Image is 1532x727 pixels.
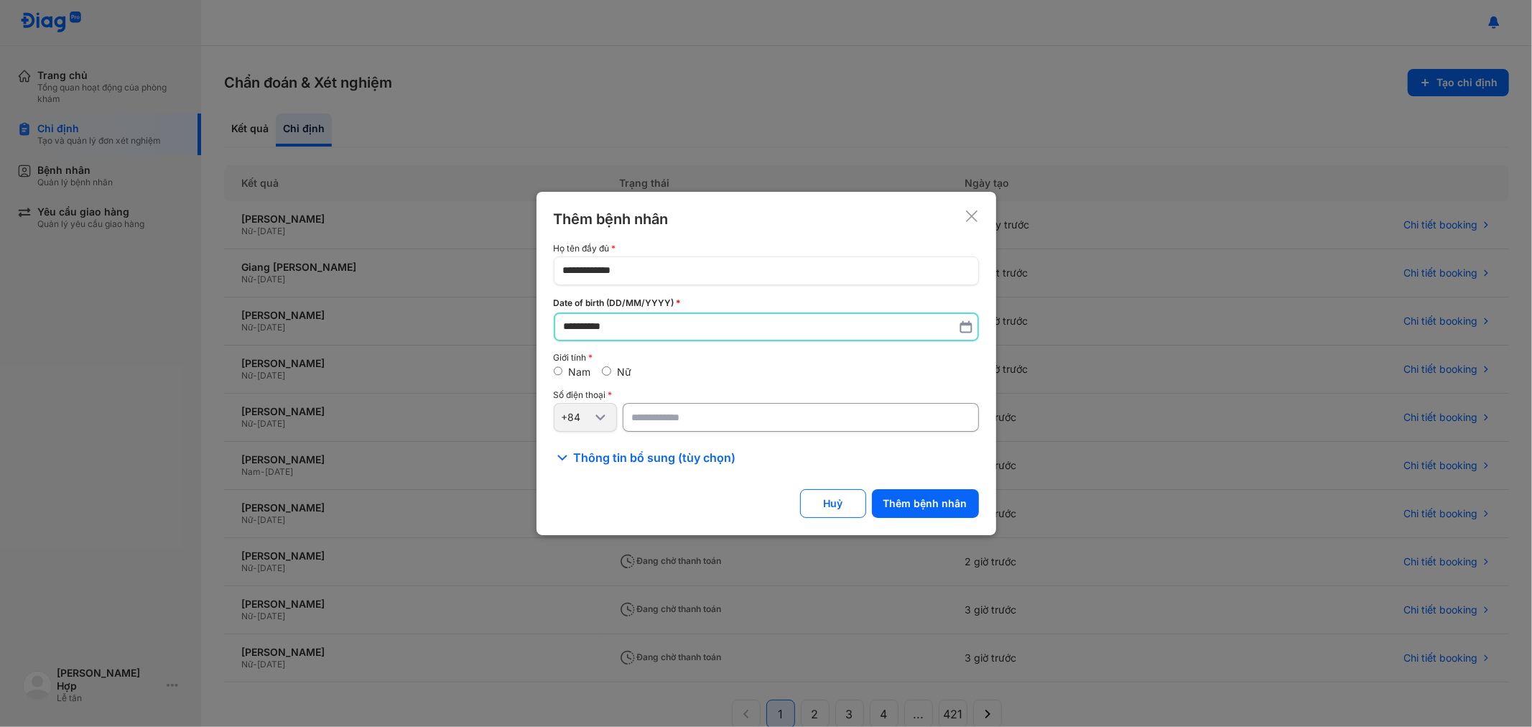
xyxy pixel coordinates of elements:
[872,489,979,518] button: Thêm bệnh nhân
[554,390,979,400] div: Số điện thoại
[562,411,592,424] div: +84
[554,353,979,363] div: Giới tính
[617,366,631,378] label: Nữ
[574,449,736,466] span: Thông tin bổ sung (tùy chọn)
[554,209,669,229] div: Thêm bệnh nhân
[568,366,590,378] label: Nam
[554,297,979,310] div: Date of birth (DD/MM/YYYY)
[800,489,866,518] button: Huỷ
[554,244,979,254] div: Họ tên đầy đủ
